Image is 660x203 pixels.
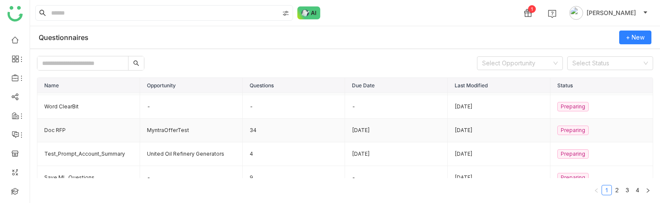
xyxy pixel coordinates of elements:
[140,95,243,119] td: -
[591,185,602,195] button: Previous Page
[37,78,140,93] th: Name
[455,103,543,111] div: [DATE]
[282,10,289,17] img: search-type.svg
[557,126,589,135] nz-tag: Preparing
[602,185,612,195] li: 1
[550,78,653,93] th: Status
[39,33,89,42] div: Questionnaires
[243,142,345,166] td: 4
[345,78,448,93] th: Due Date
[243,166,345,190] td: 9
[37,166,140,190] td: Save ML_Questions
[632,185,643,195] li: 4
[448,78,550,93] th: Last Modified
[602,185,611,195] a: 1
[345,95,448,119] td: -
[455,150,543,158] div: [DATE]
[587,8,636,18] span: [PERSON_NAME]
[622,185,632,195] li: 3
[37,95,140,119] td: Word ClearBit
[37,142,140,166] td: Test_Prompt_Account_Summary
[557,149,589,159] nz-tag: Preparing
[619,31,651,44] button: + New
[140,78,243,93] th: Opportunity
[345,119,448,142] td: [DATE]
[557,102,589,111] nz-tag: Preparing
[643,185,653,195] button: Next Page
[345,166,448,190] td: -
[243,95,345,119] td: -
[243,78,345,93] th: Questions
[568,6,650,20] button: [PERSON_NAME]
[140,166,243,190] td: -
[140,142,243,166] td: United Oil Refinery Generators
[557,173,589,182] nz-tag: Preparing
[140,119,243,142] td: MyntraOfferTest
[455,126,543,135] div: [DATE]
[623,185,632,195] a: 3
[633,185,642,195] a: 4
[455,174,543,182] div: [DATE]
[345,142,448,166] td: [DATE]
[528,5,536,13] div: 1
[297,6,321,19] img: ask-buddy-normal.svg
[37,119,140,142] td: Doc RFP
[7,6,23,22] img: logo
[243,119,345,142] td: 34
[612,185,622,195] a: 2
[569,6,583,20] img: avatar
[548,9,556,18] img: help.svg
[626,33,645,42] span: + New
